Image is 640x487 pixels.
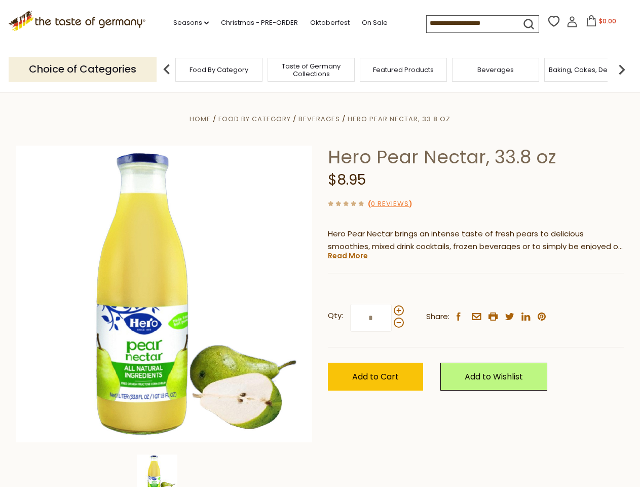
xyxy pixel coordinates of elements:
[157,59,177,80] img: previous arrow
[350,304,392,332] input: Qty:
[173,17,209,28] a: Seasons
[440,363,547,391] a: Add to Wishlist
[310,17,350,28] a: Oktoberfest
[16,146,313,442] img: Hero Pear Nectar, 33.8 oz
[612,59,632,80] img: next arrow
[362,17,388,28] a: On Sale
[328,228,624,253] p: Hero Pear Nectar brings an intense taste of fresh pears to delicious smoothies, mixed drink cockt...
[328,309,343,322] strong: Qty:
[580,15,623,30] button: $0.00
[298,114,340,124] a: Beverages
[373,66,434,74] a: Featured Products
[426,310,449,323] span: Share:
[328,170,366,190] span: $8.95
[352,371,399,382] span: Add to Cart
[190,66,248,74] a: Food By Category
[328,251,368,261] a: Read More
[328,146,624,168] h1: Hero Pear Nectar, 33.8 oz
[271,62,352,78] a: Taste of Germany Collections
[218,114,291,124] a: Food By Category
[477,66,514,74] a: Beverages
[348,114,450,124] a: Hero Pear Nectar, 33.8 oz
[190,114,211,124] a: Home
[549,66,627,74] a: Baking, Cakes, Desserts
[368,199,412,208] span: ( )
[328,363,423,391] button: Add to Cart
[599,17,616,25] span: $0.00
[221,17,298,28] a: Christmas - PRE-ORDER
[371,199,409,210] a: 0 Reviews
[9,57,157,82] p: Choice of Categories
